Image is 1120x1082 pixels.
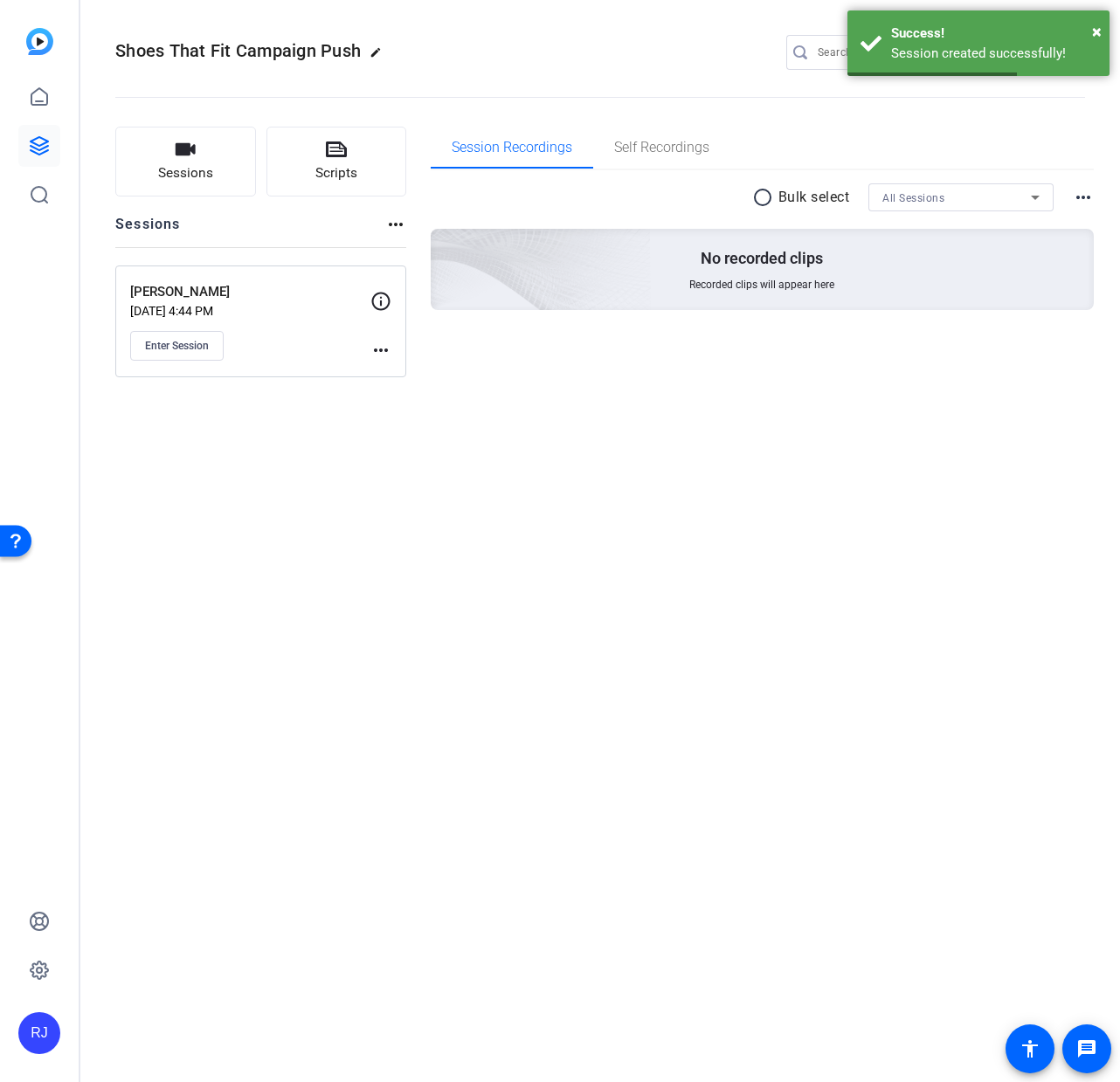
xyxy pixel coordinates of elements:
[882,192,944,204] span: All Sessions
[385,214,406,235] mat-icon: more_horiz
[752,187,778,208] mat-icon: radio_button_unchecked
[370,340,391,361] mat-icon: more_horiz
[158,163,213,183] span: Sessions
[689,278,834,292] span: Recorded clips will appear here
[1076,1038,1097,1059] mat-icon: message
[891,24,1096,44] div: Success!
[1092,21,1102,42] span: ×
[614,141,709,155] span: Self Recordings
[701,248,823,269] p: No recorded clips
[266,127,407,196] button: Scripts
[370,46,391,67] mat-icon: edit
[1092,18,1102,45] button: Close
[130,331,224,361] button: Enter Session
[235,56,652,435] img: embarkstudio-empty-session.png
[452,141,572,155] span: Session Recordings
[130,282,370,302] p: [PERSON_NAME]
[115,214,181,247] h2: Sessions
[130,304,370,318] p: [DATE] 4:44 PM
[315,163,357,183] span: Scripts
[1073,187,1094,208] mat-icon: more_horiz
[115,127,256,196] button: Sessions
[18,1012,60,1054] div: RJ
[818,42,975,63] input: Search
[1020,1038,1040,1059] mat-icon: accessibility
[778,187,850,208] p: Bulk select
[145,339,209,353] span: Enter Session
[891,44,1096,64] div: Session created successfully!
[115,40,361,61] span: Shoes That Fit Campaign Push
[26,28,53,55] img: blue-gradient.svg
